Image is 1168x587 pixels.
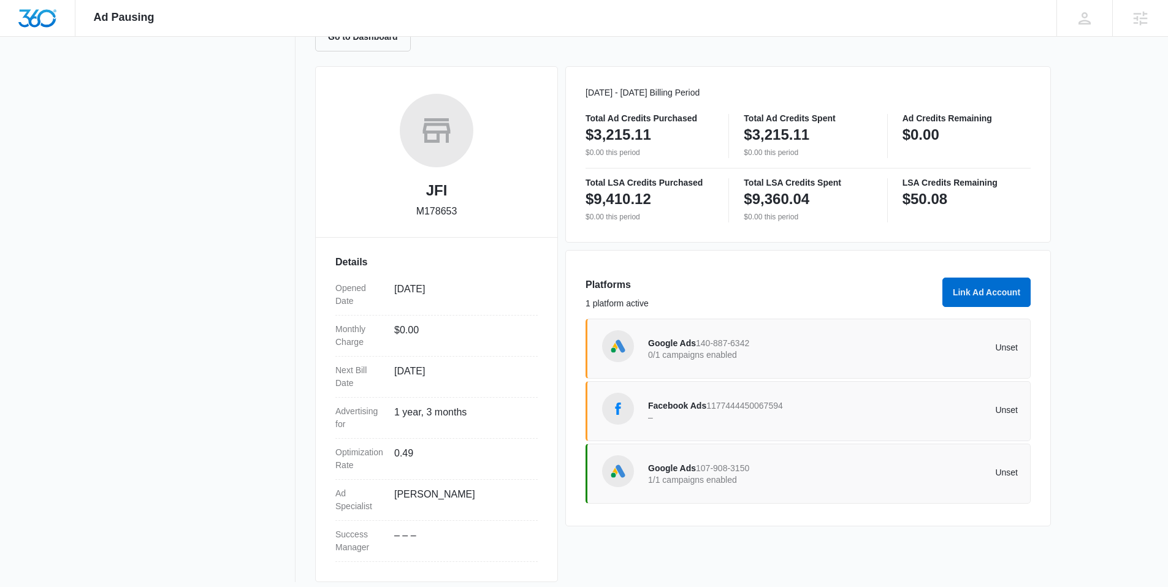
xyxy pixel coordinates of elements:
p: Unset [833,406,1018,414]
p: Total Ad Credits Spent [744,114,872,123]
p: Ad Credits Remaining [903,114,1031,123]
span: 140-887-6342 [696,338,749,348]
button: Go to Dashboard [315,22,411,51]
a: Facebook AdsFacebook Ads1177444450067594–Unset [586,381,1031,441]
dd: [DATE] [394,364,528,390]
span: Google Ads [648,463,696,473]
span: Facebook Ads [648,401,706,411]
h2: JFI [426,180,448,202]
img: Google Ads [609,462,627,480]
p: Total LSA Credits Purchased [586,178,714,187]
dt: Success Manager [335,528,384,554]
div: Advertising for1 year, 3 months [335,398,538,439]
p: $0.00 this period [586,211,714,222]
img: Facebook Ads [609,400,627,418]
p: 1/1 campaigns enabled [648,475,833,484]
div: Ad Specialist[PERSON_NAME] [335,480,538,521]
a: Go to Dashboard [315,31,418,42]
dt: Ad Specialist [335,487,384,513]
dt: Optimization Rate [335,446,384,472]
p: Unset [833,343,1018,352]
dt: Opened Date [335,282,384,308]
div: Optimization Rate0.49 [335,439,538,480]
p: M178653 [416,204,457,219]
a: Google AdsGoogle Ads140-887-63420/1 campaigns enabledUnset [586,319,1031,379]
div: Next Bill Date[DATE] [335,357,538,398]
span: Google Ads [648,338,696,348]
h3: Details [335,255,538,270]
p: 0/1 campaigns enabled [648,350,833,359]
p: [DATE] - [DATE] Billing Period [586,86,1031,99]
dd: [DATE] [394,282,528,308]
span: Ad Pausing [94,11,155,24]
p: – [648,413,833,422]
p: $50.08 [903,189,947,209]
p: Total LSA Credits Spent [744,178,872,187]
p: $0.00 this period [744,147,872,158]
p: Unset [833,468,1018,477]
span: 107-908-3150 [696,463,749,473]
h3: Platforms [586,278,935,292]
div: Opened Date[DATE] [335,275,538,316]
p: $0.00 this period [744,211,872,222]
div: Success Manager– – – [335,521,538,562]
dd: [PERSON_NAME] [394,487,528,513]
p: $0.00 [903,125,939,145]
dd: $0.00 [394,323,528,349]
div: Monthly Charge$0.00 [335,316,538,357]
p: $3,215.11 [586,125,651,145]
span: 1177444450067594 [706,401,783,411]
p: $0.00 this period [586,147,714,158]
p: Total Ad Credits Purchased [586,114,714,123]
a: Google AdsGoogle Ads107-908-31501/1 campaigns enabledUnset [586,444,1031,504]
dd: – – – [394,528,528,554]
dd: 0.49 [394,446,528,472]
dt: Monthly Charge [335,323,384,349]
p: $9,360.04 [744,189,809,209]
dd: 1 year, 3 months [394,405,528,431]
button: Link Ad Account [942,278,1031,307]
p: $3,215.11 [744,125,809,145]
p: $9,410.12 [586,189,651,209]
p: LSA Credits Remaining [903,178,1031,187]
dt: Advertising for [335,405,384,431]
img: Google Ads [609,337,627,355]
dt: Next Bill Date [335,364,384,390]
p: 1 platform active [586,297,935,310]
